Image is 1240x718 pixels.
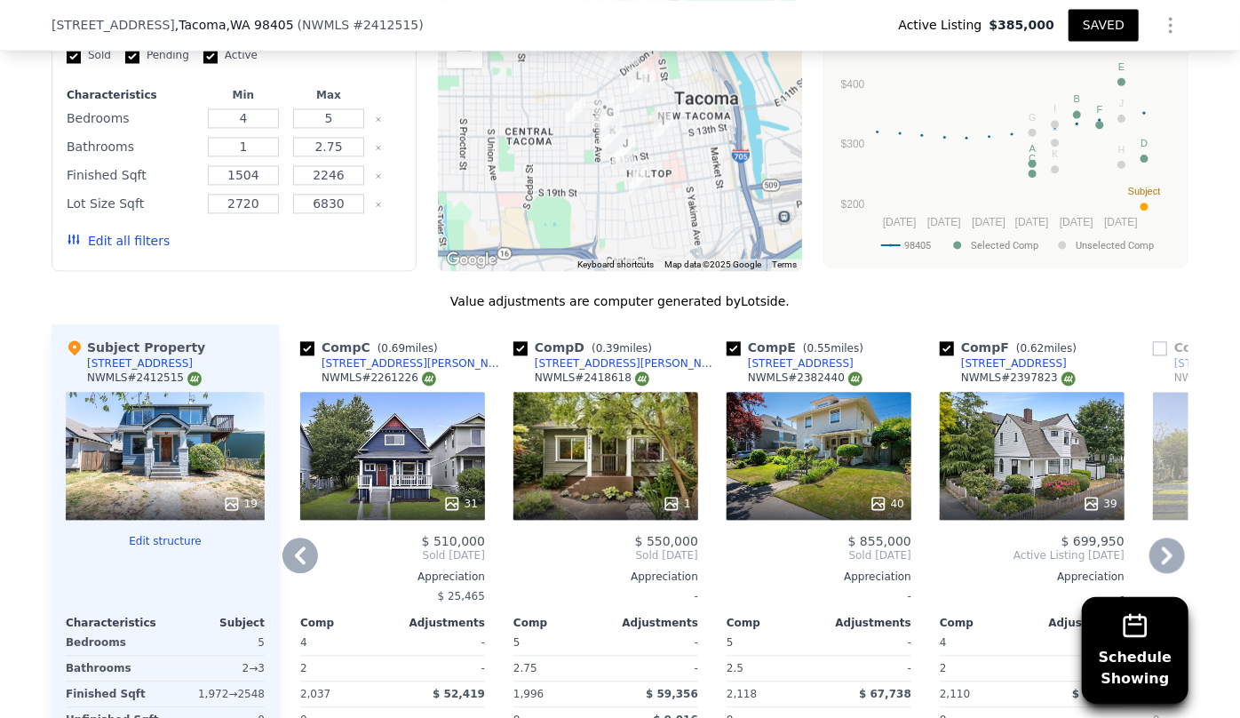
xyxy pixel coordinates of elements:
button: Clear [375,116,382,123]
div: Min [204,88,282,102]
div: Characteristics [67,88,197,102]
button: Clear [375,144,382,151]
text: $400 [841,78,865,91]
div: 510 N Sheridan Ave [597,31,631,76]
img: NWMLS Logo [422,371,436,386]
text: K [1052,148,1059,159]
div: Bathrooms [66,656,162,681]
div: - [823,656,911,681]
div: Bathrooms [67,134,197,159]
span: $385,000 [989,16,1054,34]
div: Adjustments [819,616,911,630]
text: J [1119,98,1125,108]
div: 1 [663,495,691,513]
div: NWMLS # 2397823 [961,371,1076,386]
div: - [609,656,698,681]
span: 4 [940,636,947,649]
svg: A chart. [835,41,1177,263]
div: [STREET_ADDRESS] [87,356,193,371]
span: $ 56,700 [1072,688,1125,700]
div: 709 S M Street Unit A & B [622,60,656,104]
button: SAVED [1069,9,1139,41]
img: Google [442,248,501,271]
div: Comp F [940,339,1084,356]
text: H [1118,143,1125,154]
span: 2,118 [727,688,757,700]
span: $ 855,000 [848,534,911,548]
span: Sold [DATE] [727,548,911,562]
div: Bedrooms [66,630,162,655]
text: I [1053,103,1056,114]
text: F [1097,104,1103,115]
span: $ 59,356 [646,688,698,700]
span: ( miles) [1009,342,1084,355]
div: - [1036,630,1125,655]
div: 2.5 [727,656,815,681]
div: Subject Property [66,339,205,356]
text: $300 [841,138,865,150]
label: Active [203,48,258,63]
span: Map data ©2025 Google [664,259,761,269]
div: Comp [300,616,393,630]
div: - [727,584,911,609]
text: E [1118,60,1125,71]
div: Subject [165,616,265,630]
div: - [940,584,1125,609]
span: Sold [DATE] [513,548,698,562]
span: 0.55 [807,342,831,355]
div: 31 [443,495,478,513]
img: NWMLS Logo [1061,371,1076,386]
div: Comp [727,616,819,630]
span: $ 510,000 [422,534,485,548]
span: 1,996 [513,688,544,700]
span: $ 67,738 [859,688,911,700]
button: Edit all filters [67,232,170,250]
div: Appreciation [513,570,698,584]
div: Comp [513,616,606,630]
div: 2 → 3 [169,656,265,681]
a: [STREET_ADDRESS][PERSON_NAME] [300,356,506,371]
span: $ 52,419 [433,688,485,700]
a: Terms (opens in new tab) [772,259,797,269]
text: 98405 [904,239,931,251]
div: 1312 S J St [647,105,680,149]
div: [STREET_ADDRESS] [748,356,854,371]
div: 1,972 → 2548 [169,682,265,706]
text: [DATE] [883,215,917,227]
span: 5 [513,636,521,649]
span: 2,037 [300,688,330,700]
div: - [609,630,698,655]
div: Value adjustments are computer generated by Lotside . [52,292,1188,310]
text: [DATE] [1015,215,1049,227]
text: Unselected Comp [1076,239,1154,251]
a: Open this area in Google Maps (opens a new window) [442,248,501,271]
div: NWMLS # 2412515 [87,371,202,386]
span: , WA 98405 [227,18,294,32]
span: 0.39 [596,342,620,355]
span: # 2412515 [353,18,418,32]
input: Pending [125,49,139,63]
div: 5 [169,630,265,655]
input: Active [203,49,218,63]
button: Edit structure [66,534,265,548]
span: Sold [DATE] [300,548,485,562]
div: Lot Size Sqft [67,191,197,216]
div: - [823,630,911,655]
input: Sold [67,49,81,63]
span: $ 25,465 [438,590,485,602]
div: Bedrooms [67,106,197,131]
div: Comp E [727,339,870,356]
div: Finished Sqft [67,163,197,187]
text: $200 [841,197,865,210]
div: 40 [870,495,904,513]
div: Characteristics [66,616,165,630]
text: Selected Comp [971,239,1038,251]
div: [STREET_ADDRESS][PERSON_NAME] [322,356,506,371]
div: 2 [940,656,1029,681]
span: , Tacoma [175,16,294,34]
span: 0.69 [381,342,405,355]
div: - [513,584,698,609]
img: NWMLS Logo [635,371,649,386]
div: Comp C [300,339,445,356]
div: NWMLS # 2382440 [748,371,862,386]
